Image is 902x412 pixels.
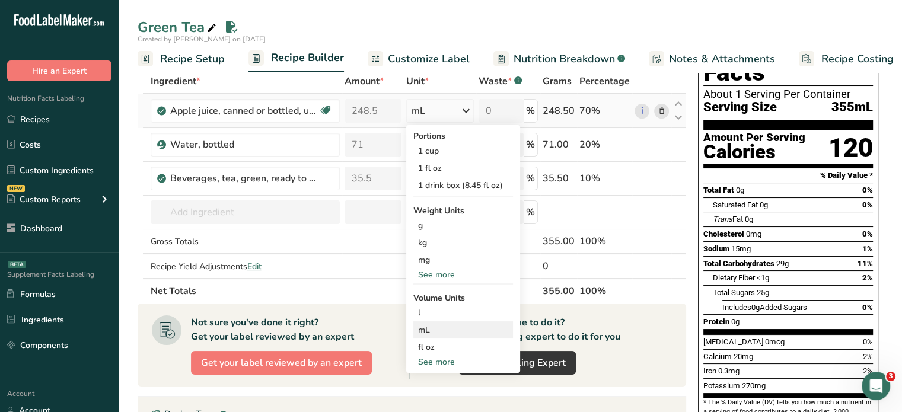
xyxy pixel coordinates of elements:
[413,251,513,269] div: mg
[703,337,763,346] span: [MEDICAL_DATA]
[734,352,753,361] span: 20mg
[862,229,873,238] span: 0%
[765,337,785,346] span: 0mcg
[413,205,513,217] div: Weight Units
[703,31,873,86] h1: Nutrition Facts
[713,288,755,297] span: Total Sugars
[418,341,508,353] div: fl oz
[138,17,219,38] div: Green Tea
[413,292,513,304] div: Volume Units
[703,100,777,115] span: Serving Size
[713,200,758,209] span: Saturated Fat
[863,337,873,346] span: 0%
[579,234,630,248] div: 100%
[713,273,755,282] span: Dietary Fiber
[201,356,362,370] span: Get your label reviewed by an expert
[746,229,761,238] span: 0mg
[862,273,873,282] span: 2%
[718,366,740,375] span: 0.3mg
[248,44,344,73] a: Recipe Builder
[862,372,890,400] iframe: Intercom live chat
[703,88,873,100] div: About 1 Serving Per Container
[388,51,470,67] span: Customize Label
[828,132,873,164] div: 120
[151,235,340,248] div: Gross Totals
[514,51,615,67] span: Nutrition Breakdown
[170,104,318,118] div: Apple juice, canned or bottled, unsweetened, without added [MEDICAL_DATA]
[722,303,807,312] span: Includes Added Sugars
[862,244,873,253] span: 1%
[247,261,262,272] span: Edit
[703,186,734,194] span: Total Fat
[479,74,522,88] div: Waste
[703,132,805,143] div: Amount Per Serving
[138,46,225,72] a: Recipe Setup
[151,260,340,273] div: Recipe Yield Adjustments
[703,317,729,326] span: Protein
[731,244,751,253] span: 15mg
[579,104,630,118] div: 70%
[191,315,354,344] div: Not sure you've done it right? Get your label reviewed by an expert
[191,351,372,375] button: Get your label reviewed by an expert
[757,273,769,282] span: <1g
[858,259,873,268] span: 11%
[742,381,766,390] span: 270mg
[863,366,873,375] span: 2%
[703,244,729,253] span: Sodium
[413,234,513,251] div: kg
[543,138,575,152] div: 71.00
[751,303,760,312] span: 0g
[540,278,577,303] th: 355.00
[703,143,805,161] div: Calories
[736,186,744,194] span: 0g
[413,159,513,177] div: 1 fl oz
[543,104,575,118] div: 248.50
[543,74,572,88] span: Grams
[703,352,732,361] span: Calcium
[271,50,344,66] span: Recipe Builder
[413,269,513,281] div: See more
[7,185,25,192] div: NEW
[703,168,873,183] section: % Daily Value *
[148,278,540,303] th: Net Totals
[160,51,225,67] span: Recipe Setup
[821,51,894,67] span: Recipe Costing
[413,356,513,368] div: See more
[886,372,895,381] span: 3
[413,217,513,234] div: g
[760,200,768,209] span: 0g
[170,171,318,186] div: Beverages, tea, green, ready to drink, unsweetened
[713,215,732,223] i: Trans
[745,215,753,223] span: 0g
[458,315,620,344] div: Don't have time to do it? Hire a labeling expert to do it for you
[862,303,873,312] span: 0%
[8,261,26,268] div: BETA
[757,288,769,297] span: 25g
[669,51,775,67] span: Notes & Attachments
[577,278,632,303] th: 100%
[406,74,429,88] span: Unit
[863,352,873,361] span: 2%
[799,46,894,72] a: Recipe Costing
[703,366,716,375] span: Iron
[138,34,266,44] span: Created by [PERSON_NAME] on [DATE]
[543,259,575,273] div: 0
[493,46,625,72] a: Nutrition Breakdown
[831,100,873,115] span: 355mL
[413,142,513,159] div: 1 cup
[776,259,789,268] span: 29g
[731,317,740,326] span: 0g
[543,171,575,186] div: 35.50
[151,200,340,224] input: Add Ingredient
[368,46,470,72] a: Customize Label
[413,177,513,194] div: 1 drink box (8.45 fl oz)
[649,46,775,72] a: Notes & Attachments
[413,130,513,142] div: Portions
[7,193,81,206] div: Custom Reports
[7,60,111,81] button: Hire an Expert
[345,74,384,88] span: Amount
[579,171,630,186] div: 10%
[418,324,508,336] div: mL
[703,229,744,238] span: Cholesterol
[579,138,630,152] div: 20%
